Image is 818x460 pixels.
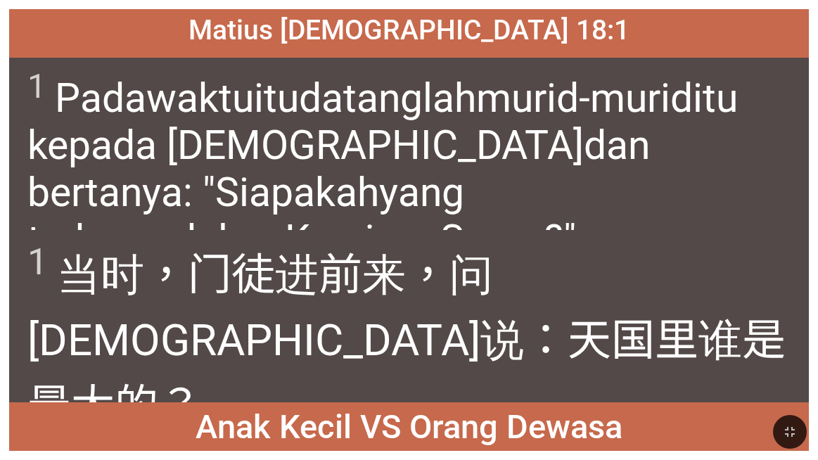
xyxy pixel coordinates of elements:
[188,14,630,46] span: Matius [DEMOGRAPHIC_DATA] 18:1
[27,169,576,263] wg3004: : "Siapakah
[27,249,786,431] wg3101: 进前来
[27,75,738,263] wg1722: waktu
[440,216,576,263] wg932: Sorga
[27,122,650,263] wg2424: dan bertanya
[158,380,202,431] wg3187: ？
[27,249,786,431] wg5610: ，门徒
[27,239,791,433] span: 当
[27,241,48,283] sup: 1
[544,216,576,263] wg3772: ?"
[27,380,202,431] wg2076: 最大的
[27,67,791,263] span: Pada
[27,67,46,106] sup: 1
[27,75,738,263] wg3101: itu kepada [DEMOGRAPHIC_DATA]
[27,249,786,431] wg1565: 时
[27,249,786,431] wg4334: ，问[DEMOGRAPHIC_DATA]
[27,75,738,263] wg1565: datanglah
[27,169,576,263] wg5101: yang terbesar
[285,216,576,263] wg1722: Kerajaan
[174,216,576,263] wg3187: dalam
[27,75,738,263] wg4334: murid-murid
[27,75,738,263] wg5610: itu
